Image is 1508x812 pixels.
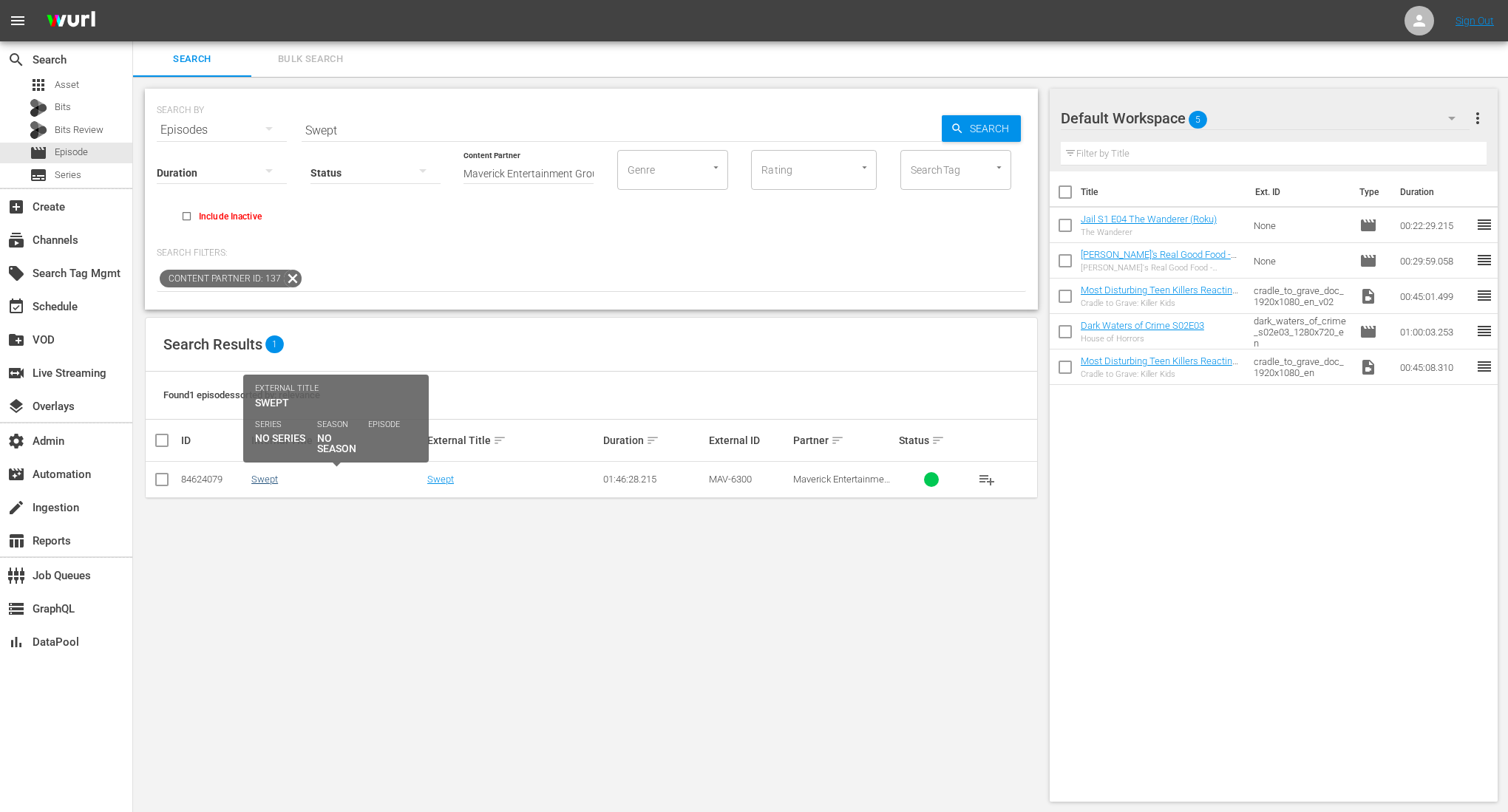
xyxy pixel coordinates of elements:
[857,160,872,174] button: Open
[7,499,25,516] span: Ingestion
[157,247,1026,259] p: Search Filters:
[1359,287,1377,305] span: video_file
[7,532,25,550] span: Reports
[160,270,284,287] span: Content Partner ID: 137
[1081,320,1204,331] a: Dark Waters of Crime S02E03
[1469,109,1487,127] span: more_vert
[1475,251,1493,269] span: reorder
[992,160,1006,174] button: Open
[1248,243,1354,279] td: None
[315,434,328,447] span: sort
[7,265,25,282] span: Search Tag Mgmt
[7,331,25,349] span: VOD
[157,109,287,151] div: Episodes
[7,432,25,450] span: Admin
[1475,322,1493,340] span: reorder
[1394,243,1475,279] td: 00:29:59.058
[1475,216,1493,233] span: reorder
[55,145,88,160] span: Episode
[1456,15,1494,27] a: Sign Out
[1394,279,1475,314] td: 00:45:01.499
[931,434,945,447] span: sort
[55,100,71,115] span: Bits
[709,434,789,446] div: External ID
[9,12,27,30] span: menu
[709,474,752,485] span: MAV-6300
[1351,171,1391,213] th: Type
[199,210,262,223] span: Include Inactive
[1394,314,1475,349] td: 01:00:03.253
[1081,298,1242,308] div: Cradle to Grave: Killer Kids
[969,462,1005,497] button: playlist_add
[1081,171,1246,213] th: Title
[7,231,25,249] span: Channels
[7,600,25,618] span: GraphQL
[1081,355,1238,378] a: Most Disturbing Teen Killers Reacting To Insane Sentences
[1248,279,1354,314] td: cradle_to_grave_doc_1920x1080_en_v02
[1081,284,1238,307] a: Most Disturbing Teen Killers Reacting To Insane Sentences
[709,160,723,174] button: Open
[978,471,996,488] span: playlist_add
[964,115,1021,142] span: Search
[163,335,262,353] span: Search Results
[30,76,47,94] span: Asset
[7,364,25,382] span: Live Streaming
[427,474,454,485] a: Swept
[493,434,506,447] span: sort
[793,431,894,449] div: Partner
[260,51,361,68] span: Bulk Search
[1081,228,1217,237] div: The Wanderer
[30,166,47,184] span: Series
[7,633,25,651] span: DataPool
[1391,171,1480,213] th: Duration
[7,298,25,315] span: Schedule
[7,567,25,584] span: Job Queues
[35,4,106,38] img: ans4CAIJ8jUAAAAAAAAAAAAAAAAAAAAAAAAgQb4GAAAAAAAAAAAAAAAAAAAAAAAAJMjXAAAAAAAAAAAAAAAAAAAAAAAAgAT5G...
[55,123,103,137] span: Bits Review
[1248,349,1354,385] td: cradle_to_grave_doc_1920x1080_en
[30,99,47,117] div: Bits
[1475,287,1493,304] span: reorder
[1081,263,1242,273] div: [PERSON_NAME]'s Real Good Food - Desserts With Benefits
[55,168,81,182] span: Series
[181,434,247,446] div: ID
[1394,208,1475,243] td: 00:22:29.215
[1246,171,1351,213] th: Ext. ID
[831,434,844,447] span: sort
[1394,349,1475,385] td: 00:45:08.310
[1469,100,1487,136] button: more_vert
[7,51,25,69] span: Search
[30,144,47,162] span: Episode
[1081,214,1217,225] a: Jail S1 E04 The Wanderer (Roku)
[181,474,247,485] div: 84624079
[942,115,1021,142] button: Search
[7,465,25,483] span: Automation
[1081,249,1237,271] a: [PERSON_NAME]'s Real Good Food - Desserts With Benefits
[793,474,892,496] span: Maverick Entertainment Group
[251,431,423,449] div: Internal Title
[163,389,320,400] span: Found 1 episodes sorted by: relevance
[1248,208,1354,243] td: None
[7,398,25,415] span: Overlays
[1189,104,1207,135] span: 5
[265,335,284,353] span: 1
[899,431,965,449] div: Status
[251,474,278,485] a: Swept
[646,434,659,447] span: sort
[1248,314,1354,349] td: dark_waters_of_crime_s02e03_1280x720_en
[1359,323,1377,341] span: Episode
[603,431,704,449] div: Duration
[1081,334,1204,344] div: House of Horrors
[603,474,704,485] div: 01:46:28.215
[1061,98,1470,139] div: Default Workspace
[7,198,25,216] span: Create
[1475,358,1493,375] span: reorder
[427,431,599,449] div: External Title
[1359,358,1377,376] span: Video
[1081,369,1242,379] div: Cradle to Grave: Killer Kids
[55,78,79,92] span: Asset
[1359,216,1377,234] span: Episode
[1359,252,1377,270] span: Episode
[142,51,242,68] span: Search
[30,121,47,139] div: Bits Review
